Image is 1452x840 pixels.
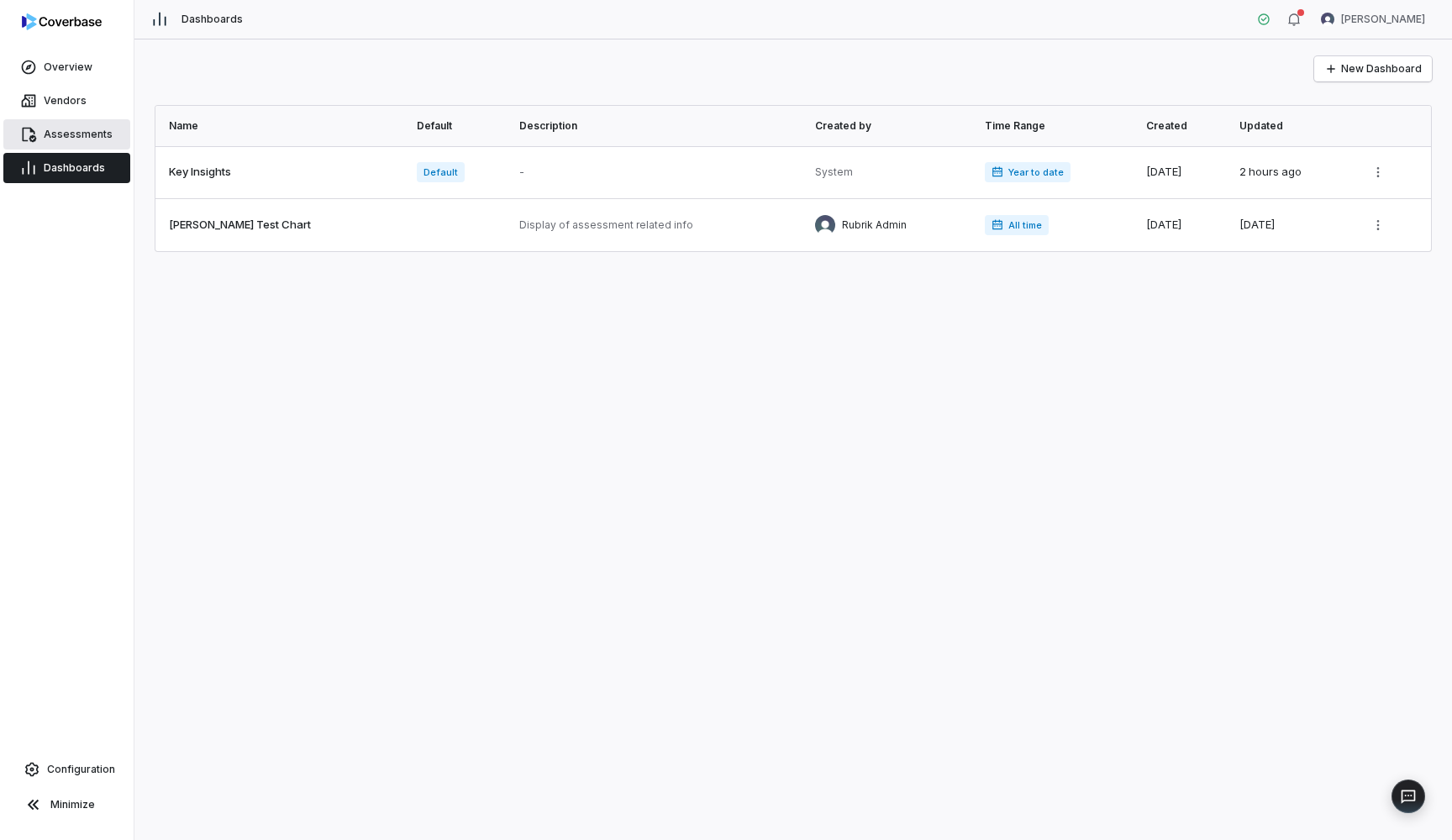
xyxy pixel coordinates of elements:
[7,788,127,822] button: Minimize
[509,106,804,146] th: Description
[44,60,92,74] span: Overview
[1365,160,1391,185] button: More actions
[47,763,115,776] span: Configuration
[1341,13,1425,26] span: [PERSON_NAME]
[3,119,130,150] a: Assessments
[44,94,87,108] span: Vendors
[181,13,243,26] span: Dashboards
[1136,106,1229,146] th: Created
[3,52,130,82] a: Overview
[3,153,130,183] a: Dashboards
[975,106,1136,146] th: Time Range
[3,86,130,116] a: Vendors
[407,106,509,146] th: Default
[50,798,95,811] span: Minimize
[155,106,407,146] th: Name
[1321,13,1334,26] img: Garima Dhaundiyal avatar
[805,106,975,146] th: Created by
[1311,7,1435,32] button: Garima Dhaundiyal avatar[PERSON_NAME]
[1365,213,1391,238] button: More actions
[1314,56,1432,81] button: New Dashboard
[44,161,105,175] span: Dashboards
[44,128,113,141] span: Assessments
[1229,106,1355,146] th: Updated
[7,754,127,785] a: Configuration
[815,215,835,235] img: Rubrik Admin avatar
[22,13,102,30] img: logo-D7KZi-bG.svg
